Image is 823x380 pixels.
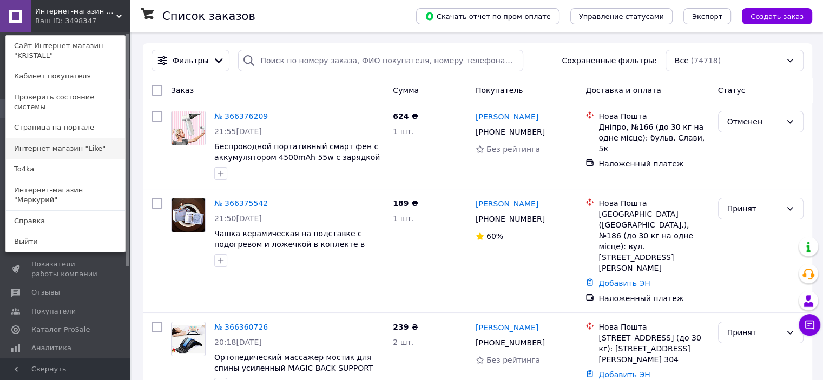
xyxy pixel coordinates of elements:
[598,332,709,365] div: [STREET_ADDRESS] (до 30 кг): [STREET_ADDRESS][PERSON_NAME] 304
[718,86,746,95] span: Статус
[727,203,781,215] div: Принят
[598,209,709,274] div: [GEOGRAPHIC_DATA] ([GEOGRAPHIC_DATA].), №186 (до 30 кг на одне місце): вул. [STREET_ADDRESS][PERS...
[799,314,820,336] button: Чат с покупателем
[6,211,125,231] a: Справка
[171,86,194,95] span: Заказ
[393,338,414,346] span: 2 шт.
[171,111,206,145] a: Фото товару
[6,66,125,86] a: Кабинет покупателя
[598,111,709,122] div: Нова Пошта
[598,122,709,154] div: Дніпро, №166 (до 30 кг на одне місце): бульв. Слави, 5к
[35,16,81,26] div: Ваш ID: 3498347
[598,279,650,288] a: Добавить ЭН
[425,11,551,21] span: Скачать отчет по пром-оплате
[598,198,709,209] div: Нова Пошта
[727,116,781,128] div: Отменен
[31,343,71,353] span: Аналитика
[214,127,262,136] span: 21:55[DATE]
[171,322,206,356] a: Фото товару
[6,159,125,179] a: To4ka
[214,338,262,346] span: 20:18[DATE]
[6,36,125,66] a: Сайт Интернет-магазин "KRISTALL"
[486,232,503,241] span: 60%
[172,198,205,232] img: Фото товару
[750,12,804,21] span: Создать заказ
[579,12,664,21] span: Управление статусами
[214,229,369,259] a: Чашка керамическая на подставке с подогревом и ложечкой в коплекте в подарочной упаковке пакете У...
[598,322,709,332] div: Нова Пошта
[172,325,205,352] img: Фото товару
[473,335,547,350] div: [PHONE_NUMBER]
[6,138,125,159] a: Интернет-магазин "Like"
[476,111,538,122] a: [PERSON_NAME]
[214,323,268,331] a: № 366360726
[486,145,540,154] span: Без рейтинга
[31,325,90,335] span: Каталог ProSale
[214,199,268,208] a: № 366375542
[598,370,650,379] a: Добавить ЭН
[585,86,661,95] span: Доставка и оплата
[6,87,125,117] a: Проверить состояние системы
[473,211,547,226] div: [PHONE_NUMBER]
[570,8,673,24] button: Управление статусами
[214,112,268,121] a: № 366376209
[6,117,125,138] a: Страница на портале
[476,198,538,209] a: [PERSON_NAME]
[742,8,812,24] button: Создать заказ
[393,199,418,208] span: 189 ₴
[562,55,656,66] span: Сохраненные фильтры:
[172,111,205,145] img: Фото товару
[692,12,722,21] span: Экспорт
[476,86,523,95] span: Покупатель
[731,11,812,20] a: Создать заказ
[393,323,418,331] span: 239 ₴
[35,6,116,16] span: Интернет-магазин "KRISTALL"
[476,322,538,333] a: [PERSON_NAME]
[393,127,414,136] span: 1 шт.
[691,56,721,65] span: (74718)
[162,10,255,23] h1: Список заказов
[6,180,125,210] a: Интернет-магазин "Меркурий"
[214,214,262,223] span: 21:50[DATE]
[31,306,76,316] span: Покупатели
[393,112,418,121] span: 624 ₴
[31,288,60,297] span: Отзывы
[675,55,689,66] span: Все
[238,50,523,71] input: Поиск по номеру заказа, ФИО покупателя, номеру телефона, Email, номеру накладной
[727,326,781,338] div: Принят
[598,158,709,169] div: Наложенный платеж
[393,86,419,95] span: Сумма
[6,231,125,252] a: Выйти
[683,8,731,24] button: Экспорт
[486,356,540,364] span: Без рейтинга
[393,214,414,223] span: 1 шт.
[598,293,709,304] div: Наложенный платеж
[171,198,206,232] a: Фото товару
[473,124,547,139] div: [PHONE_NUMBER]
[173,55,208,66] span: Фильтры
[416,8,559,24] button: Скачать отчет по пром-оплате
[31,259,100,279] span: Показатели работы компании
[214,142,380,172] a: Беспроводной портативный смарт фен с аккумулятором 4500mAh 55w с зарядкой от USB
